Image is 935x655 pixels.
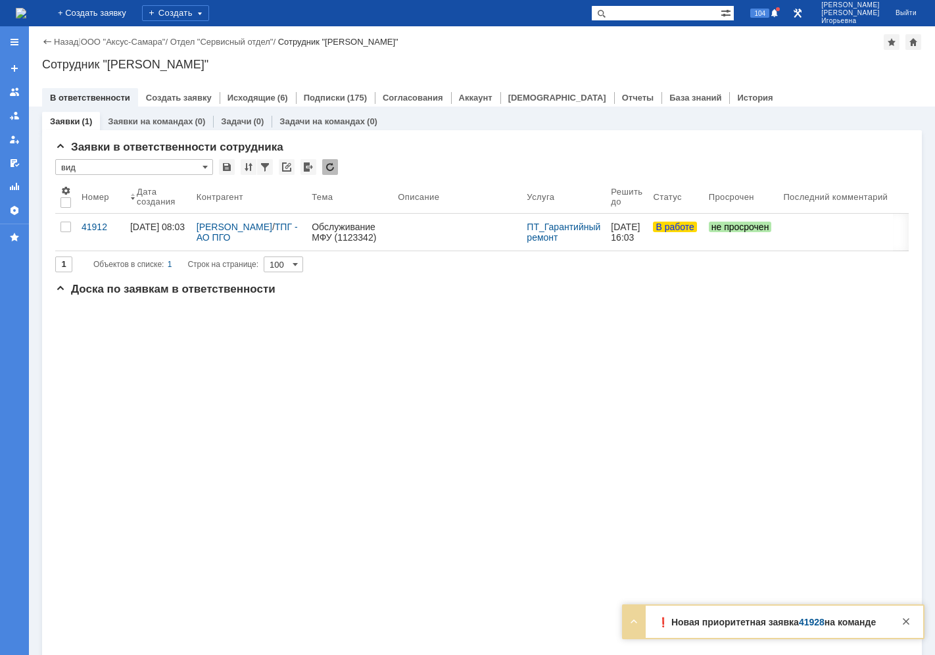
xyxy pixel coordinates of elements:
[55,283,276,295] span: Доска по заявкам в ответственности
[4,58,25,79] a: Создать заявку
[821,17,880,25] span: Игорьевна
[93,260,164,269] span: Объектов в списке:
[898,614,914,629] div: Закрыть
[170,37,274,47] a: Отдел "Сервисный отдел"
[4,129,25,150] a: Мои заявки
[312,222,387,243] div: Обслуживание МФУ (1123342) [PERSON_NAME]
[142,5,209,21] div: Создать
[125,214,191,251] a: [DATE] 08:03
[16,8,26,18] img: logo
[50,93,130,103] a: В ответственности
[611,187,642,206] div: Решить до
[219,159,235,175] div: Сохранить вид
[50,116,80,126] a: Заявки
[82,116,92,126] div: (1)
[54,37,78,47] a: Назад
[279,116,365,126] a: Задачи на командах
[16,8,26,18] a: Перейти на домашнюю страницу
[709,222,772,232] span: не просрочен
[783,192,888,202] div: Последний комментарий
[606,214,648,251] a: [DATE] 16:03
[300,159,316,175] div: Экспорт списка
[304,93,345,103] a: Подписки
[4,105,25,126] a: Заявки в моей ответственности
[253,116,264,126] div: (0)
[306,180,393,214] th: Тема
[278,37,398,47] div: Сотрудник "[PERSON_NAME]"
[93,256,258,272] i: Строк на странице:
[658,617,876,627] strong: ❗️ Новая приоритетная заявка на команде
[383,93,443,103] a: Согласования
[168,256,172,272] div: 1
[508,93,606,103] a: [DEMOGRAPHIC_DATA]
[125,180,191,214] th: Дата создания
[709,192,754,202] div: Просрочен
[4,153,25,174] a: Мои согласования
[398,192,439,202] div: Описание
[721,6,734,18] span: Расширенный поиск
[221,116,251,126] a: Задачи
[527,222,603,243] a: ПТ_Гарантийный ремонт
[648,214,703,251] a: В работе
[170,37,278,47] div: /
[137,187,176,206] div: Дата создания
[347,93,367,103] div: (175)
[76,180,125,214] th: Номер
[146,93,212,103] a: Создать заявку
[622,93,654,103] a: Отчеты
[669,93,721,103] a: База знаний
[527,192,554,202] div: Услуга
[312,192,333,202] div: Тема
[626,614,642,629] div: Развернуть
[277,93,288,103] div: (6)
[459,93,492,103] a: Аккаунт
[306,214,393,251] a: Обслуживание МФУ (1123342) [PERSON_NAME]
[81,37,166,47] a: ООО "Аксус-Самара"
[241,159,256,175] div: Сортировка...
[322,159,338,175] div: Обновлять список
[130,222,185,232] div: [DATE] 08:03
[197,222,272,232] a: [PERSON_NAME]
[737,93,773,103] a: История
[197,222,301,243] div: /
[197,222,301,253] a: ТПГ - АО ПГО «Тюменьпромгефизика»
[367,116,377,126] div: (0)
[821,9,880,17] span: [PERSON_NAME]
[905,34,921,50] div: Сделать домашней страницей
[790,5,805,21] a: Перейти в интерфейс администратора
[821,1,880,9] span: [PERSON_NAME]
[82,192,109,202] div: Номер
[279,159,295,175] div: Скопировать ссылку на список
[60,185,71,196] span: Настройки
[4,200,25,221] a: Настройки
[653,222,696,232] span: В работе
[197,192,243,202] div: Контрагент
[648,180,703,214] th: Статус
[799,617,825,627] a: 41928
[195,116,205,126] div: (0)
[82,222,120,232] div: 41912
[750,9,769,18] span: 104
[4,176,25,197] a: Отчеты
[108,116,193,126] a: Заявки на командах
[78,36,80,46] div: |
[611,222,642,243] span: [DATE] 16:03
[228,93,276,103] a: Исходящие
[55,141,283,153] span: Заявки в ответственности сотрудника
[704,214,779,251] a: не просрочен
[81,37,170,47] div: /
[884,34,899,50] div: Добавить в избранное
[76,214,125,251] a: 41912
[4,82,25,103] a: Заявки на командах
[42,58,922,71] div: Сотрудник "[PERSON_NAME]"
[191,180,306,214] th: Контрагент
[653,192,681,202] div: Статус
[521,180,606,214] th: Услуга
[257,159,273,175] div: Фильтрация...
